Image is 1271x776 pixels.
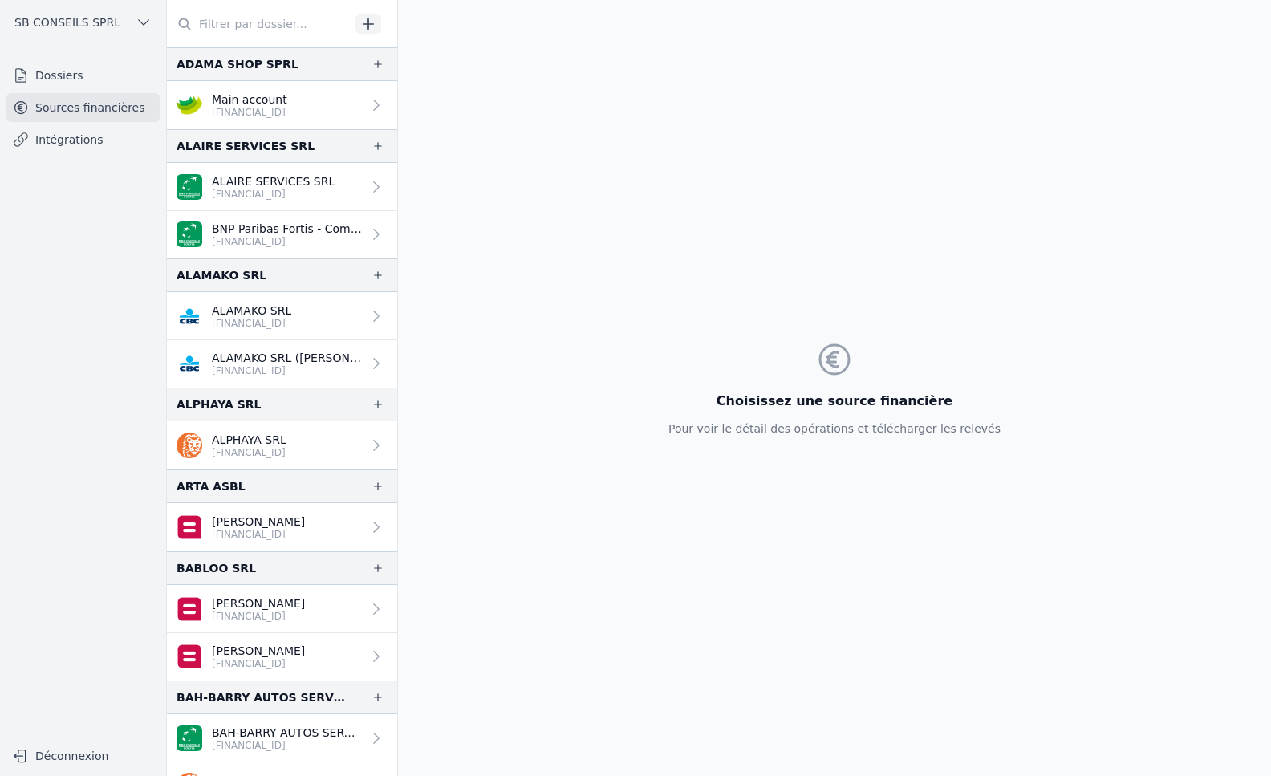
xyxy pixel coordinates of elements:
p: BAH-BARRY AUTOS SERVICES B [212,725,362,741]
img: BNP_BE_BUSINESS_GEBABEBB.png [177,221,202,247]
a: Sources financières [6,93,160,122]
img: belfius-1.png [177,514,202,540]
div: ARTA ASBL [177,477,246,496]
p: Pour voir le détail des opérations et télécharger les relevés [668,421,1001,437]
a: [PERSON_NAME] [FINANCIAL_ID] [167,633,397,681]
a: BAH-BARRY AUTOS SERVICES B [FINANCIAL_ID] [167,714,397,762]
a: [PERSON_NAME] [FINANCIAL_ID] [167,503,397,551]
img: BNP_BE_BUSINESS_GEBABEBB.png [177,174,202,200]
p: [FINANCIAL_ID] [212,528,305,541]
div: ADAMA SHOP SPRL [177,55,298,74]
p: [FINANCIAL_ID] [212,235,362,248]
a: Dossiers [6,61,160,90]
p: [FINANCIAL_ID] [212,657,305,670]
input: Filtrer par dossier... [167,10,350,39]
span: SB CONSEILS SPRL [14,14,120,30]
p: [PERSON_NAME] [212,595,305,611]
p: [FINANCIAL_ID] [212,188,335,201]
a: Main account [FINANCIAL_ID] [167,81,397,129]
p: BNP Paribas Fortis - Compte d'épargne [212,221,362,237]
p: [PERSON_NAME] [212,643,305,659]
a: Intégrations [6,125,160,154]
p: ALAIRE SERVICES SRL [212,173,335,189]
p: [FINANCIAL_ID] [212,446,286,459]
img: CBC_CREGBEBB.png [177,351,202,376]
p: [FINANCIAL_ID] [212,364,362,377]
div: ALAIRE SERVICES SRL [177,136,315,156]
p: Main account [212,91,287,108]
p: [FINANCIAL_ID] [212,317,291,330]
a: ALAIRE SERVICES SRL [FINANCIAL_ID] [167,163,397,211]
p: [FINANCIAL_ID] [212,106,287,119]
img: crelan.png [177,92,202,118]
img: ing.png [177,433,202,458]
p: [PERSON_NAME] [212,514,305,530]
img: belfius-1.png [177,596,202,622]
img: BNP_BE_BUSINESS_GEBABEBB.png [177,725,202,751]
div: BAH-BARRY AUTOS SERVICES BVBA [177,688,346,707]
a: ALPHAYA SRL [FINANCIAL_ID] [167,421,397,469]
img: CBC_CREGBEBB.png [177,303,202,329]
p: ALPHAYA SRL [212,432,286,448]
img: belfius-1.png [177,644,202,669]
p: [FINANCIAL_ID] [212,610,305,623]
p: ALAMAKO SRL [212,303,291,319]
div: ALPHAYA SRL [177,395,262,414]
button: SB CONSEILS SPRL [6,10,160,35]
a: ALAMAKO SRL [FINANCIAL_ID] [167,292,397,340]
h3: Choisissez une source financière [668,392,1001,411]
a: [PERSON_NAME] [FINANCIAL_ID] [167,585,397,633]
div: ALAMAKO SRL [177,266,266,285]
a: BNP Paribas Fortis - Compte d'épargne [FINANCIAL_ID] [167,211,397,258]
div: BABLOO SRL [177,559,256,578]
a: ALAMAKO SRL ([PERSON_NAME]-[DATE]) [FINANCIAL_ID] [167,340,397,388]
p: [FINANCIAL_ID] [212,739,362,752]
p: ALAMAKO SRL ([PERSON_NAME]-[DATE]) [212,350,362,366]
button: Déconnexion [6,743,160,769]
